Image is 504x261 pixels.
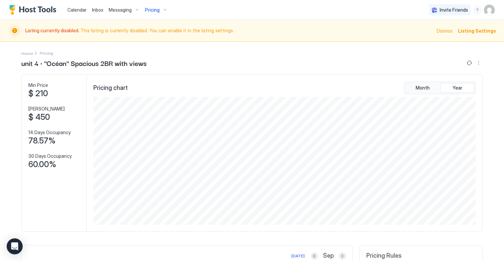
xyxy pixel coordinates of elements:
[311,253,318,259] button: Previous month
[475,59,483,67] div: menu
[21,50,33,57] div: Breadcrumb
[67,7,87,13] span: Calendar
[28,130,71,135] span: 14 Days Occupancy
[93,84,128,92] span: Pricing chart
[291,253,305,259] div: [DATE]
[416,85,430,91] span: Month
[475,59,483,67] button: More options
[40,51,53,56] span: Breadcrumb
[25,28,433,34] span: This listing is currently disabled. You can enable it in the listing settings.
[92,6,103,13] a: Inbox
[453,85,462,91] span: Year
[441,83,474,93] button: Year
[473,6,481,14] div: menu
[437,27,453,34] div: Dismiss
[28,89,48,99] span: $ 210
[484,5,495,15] div: User profile
[28,136,56,146] span: 78.57%
[323,252,334,260] span: Sep
[366,252,402,260] span: Pricing Rules
[92,7,103,13] span: Inbox
[440,7,468,13] span: Invite Friends
[458,27,496,34] div: Listing Settings
[21,50,33,57] a: Home
[406,83,439,93] button: Month
[290,252,306,260] button: [DATE]
[339,253,346,259] button: Next month
[21,58,147,68] span: unit 4 · "Océan" Spacious 2BR with views
[7,238,23,254] div: Open Intercom Messenger
[28,112,50,122] span: $ 450
[67,6,87,13] a: Calendar
[25,28,80,33] span: Listing currently disabled.
[465,59,473,67] button: Sync prices
[109,7,132,13] span: Messaging
[21,51,33,56] span: Home
[28,106,65,112] span: [PERSON_NAME]
[28,159,56,169] span: 60.00%
[28,153,72,159] span: 30 Days Occupancy
[404,82,476,94] div: tab-group
[28,82,48,88] span: Min Price
[145,7,160,13] span: Pricing
[9,5,59,15] a: Host Tools Logo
